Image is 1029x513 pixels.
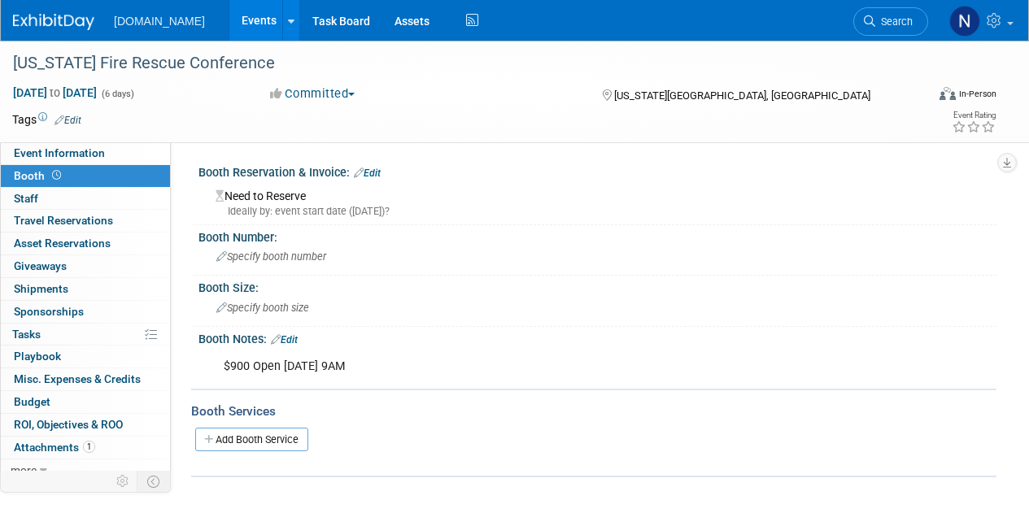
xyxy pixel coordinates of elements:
[853,7,928,36] a: Search
[1,368,170,390] a: Misc. Expenses & Credits
[1,142,170,164] a: Event Information
[1,255,170,277] a: Giveaways
[940,87,956,100] img: Format-Inperson.png
[55,115,81,126] a: Edit
[14,214,113,227] span: Travel Reservations
[83,441,95,453] span: 1
[198,327,996,348] div: Booth Notes:
[1,437,170,459] a: Attachments1
[14,282,68,295] span: Shipments
[198,276,996,296] div: Booth Size:
[198,160,996,181] div: Booth Reservation & Invoice:
[7,49,913,78] div: [US_STATE] Fire Rescue Conference
[14,441,95,454] span: Attachments
[1,165,170,187] a: Booth
[1,278,170,300] a: Shipments
[137,471,171,492] td: Toggle Event Tabs
[11,463,37,476] span: more
[14,395,50,408] span: Budget
[14,192,38,205] span: Staff
[952,111,996,120] div: Event Rating
[271,334,298,346] a: Edit
[1,459,170,481] a: more
[14,418,123,431] span: ROI, Objectives & ROO
[216,204,984,219] div: Ideally by: event start date ([DATE])?
[14,372,141,385] span: Misc. Expenses & Credits
[14,259,67,272] span: Giveaways
[875,15,913,28] span: Search
[1,233,170,254] a: Asset Reservations
[216,250,326,263] span: Specify booth number
[1,414,170,436] a: ROI, Objectives & ROO
[216,302,309,314] span: Specify booth size
[1,301,170,323] a: Sponsorships
[949,6,980,37] img: Nicholas Fischer
[14,146,105,159] span: Event Information
[1,188,170,210] a: Staff
[212,350,839,383] div: $900 Open [DATE] 9AM
[1,346,170,367] a: Playbook
[14,305,84,318] span: Sponsorships
[1,210,170,232] a: Travel Reservations
[49,169,64,181] span: Booth not reserved yet
[614,89,870,102] span: [US_STATE][GEOGRAPHIC_DATA], [GEOGRAPHIC_DATA]
[13,14,94,30] img: ExhibitDay
[12,111,81,128] td: Tags
[1,324,170,346] a: Tasks
[198,225,996,246] div: Booth Number:
[47,86,63,99] span: to
[958,88,996,100] div: In-Person
[14,350,61,363] span: Playbook
[12,85,98,100] span: [DATE] [DATE]
[211,184,984,219] div: Need to Reserve
[109,471,137,492] td: Personalize Event Tab Strip
[14,169,64,182] span: Booth
[114,15,205,28] span: [DOMAIN_NAME]
[14,237,111,250] span: Asset Reservations
[264,85,361,102] button: Committed
[12,328,41,341] span: Tasks
[195,428,308,451] a: Add Booth Service
[100,89,134,99] span: (6 days)
[191,402,996,420] div: Booth Services
[1,391,170,413] a: Budget
[354,167,381,179] a: Edit
[852,85,996,109] div: Event Format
